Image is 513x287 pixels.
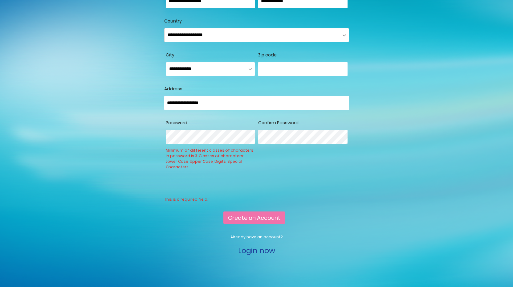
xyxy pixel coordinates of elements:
[238,245,275,256] a: Login now
[166,52,174,58] span: City
[166,120,187,126] span: Password
[258,120,299,126] span: Confirm Password
[166,148,255,153] div: Minimum of different classes of characters in password is 3. Classes of characters: Lower Case, U...
[164,197,208,202] div: This is a required field.
[164,86,182,92] span: Address
[228,214,280,222] span: Create an Account
[164,172,258,196] iframe: reCAPTCHA
[164,234,349,240] p: Already have an account?
[258,52,277,58] span: Zip code
[223,211,285,224] button: Create an Account
[164,18,182,24] span: Country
